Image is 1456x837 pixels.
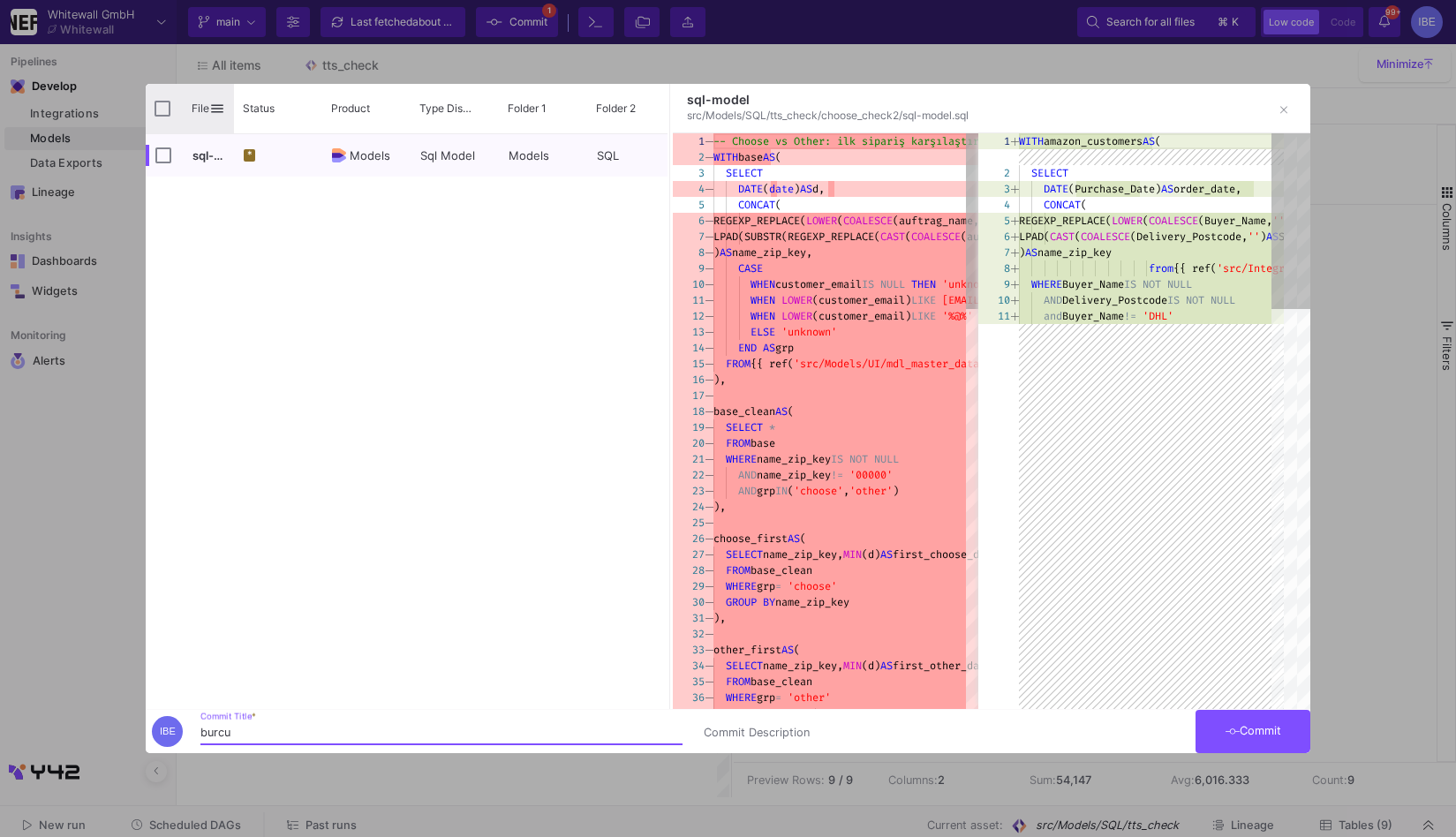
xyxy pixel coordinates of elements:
[961,230,1041,244] span: (auftrag_plz,
[673,547,705,562] div: 27
[687,109,1215,123] div: src/Models/SQL/tts_check/choose_check2/sql-model.sql
[942,293,1128,307] span: [EMAIL_ADDRESS][DOMAIN_NAME]%'
[713,230,880,244] span: LPAD(SUBSTR(REGEXP_REPLACE(
[1062,293,1167,307] span: Delivery_Postcode
[978,308,1010,324] div: 11
[499,134,587,177] div: Models
[849,484,893,498] span: 'other'
[1124,309,1136,323] span: !=
[942,309,973,323] span: '%@%'
[1019,245,1025,260] span: )
[673,388,705,403] div: 17
[713,134,1016,148] span: -- Choose vs Other: ilk sipariş karşılaştırması +
[673,372,705,388] div: 16
[978,260,1010,276] div: 8
[775,484,788,498] span: IN
[673,149,705,165] div: 2
[757,690,775,705] span: grp
[713,404,775,418] span: base_clean
[673,642,705,658] div: 33
[720,245,732,260] span: AS
[726,547,763,562] span: SELECT
[843,484,849,498] span: ,
[775,404,788,418] span: AS
[763,659,843,673] span: name_zip_key,
[843,659,862,673] span: MIN
[788,484,794,498] span: (
[508,102,547,115] span: Folder 1
[880,230,905,244] span: CAST
[738,341,757,355] span: END
[978,229,1010,245] div: 6
[1044,309,1062,323] span: and
[1112,214,1143,228] span: LOWER
[726,166,763,180] span: SELECT
[1124,277,1136,291] span: IS
[192,148,248,162] span: sql-model
[1226,724,1281,737] span: Commit
[806,214,837,228] span: LOWER
[1075,230,1081,244] span: (
[713,532,788,546] span: choose_first
[775,341,794,355] span: grp
[978,181,1010,197] div: 3
[596,102,636,115] span: Folder 2
[794,357,1084,371] span: 'src/Models/UI/mdl_master_data/tbl_master_data'
[843,214,893,228] span: COALESCE
[673,674,705,690] div: 35
[1130,230,1248,244] span: (Delivery_Postcode,
[687,91,1215,109] div: sql-model
[673,197,705,213] div: 5
[1062,309,1124,323] span: Buyer_Name
[893,659,992,673] span: first_other_date
[788,579,837,593] span: 'choose'
[673,340,705,356] div: 14
[673,515,705,531] div: 25
[788,532,800,546] span: AS
[763,182,769,196] span: (
[978,292,1010,308] div: 10
[673,435,705,451] div: 20
[763,341,775,355] span: AS
[775,150,781,164] span: (
[673,260,705,276] div: 9
[1044,182,1068,196] span: DATE
[673,356,705,372] div: 15
[812,309,911,323] span: (customer_email)
[673,181,705,197] div: 4
[911,293,936,307] span: LIKE
[769,182,794,196] span: date
[673,705,705,721] div: 37
[738,261,763,275] span: CASE
[673,213,705,229] div: 6
[1143,134,1155,148] span: AS
[862,547,880,562] span: (d)
[713,150,738,164] span: WITH
[1019,214,1112,228] span: REGEXP_REPLACE(
[1031,277,1062,291] span: WHERE
[713,643,781,657] span: other_first
[1068,182,1161,196] span: (Purchase_Date)
[738,150,763,164] span: base
[1167,277,1192,291] span: NULL
[775,595,849,609] span: name_zip_key
[673,690,705,705] div: 36
[726,452,757,466] span: WHERE
[738,198,775,212] span: CONCAT
[775,198,781,212] span: (
[763,150,775,164] span: AS
[751,325,775,339] span: ELSE
[788,404,794,418] span: (
[757,468,831,482] span: name_zip_key
[837,214,843,228] span: (
[880,277,905,291] span: NULL
[420,135,489,177] span: Sql Model
[673,229,705,245] div: 7
[1062,277,1124,291] span: Buyer_Name
[419,102,474,115] span: Type Display Name
[911,309,936,323] span: LIKE
[738,484,757,498] span: AND
[673,165,705,181] div: 3
[1019,230,1050,244] span: LPAD(
[1025,245,1037,260] span: AS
